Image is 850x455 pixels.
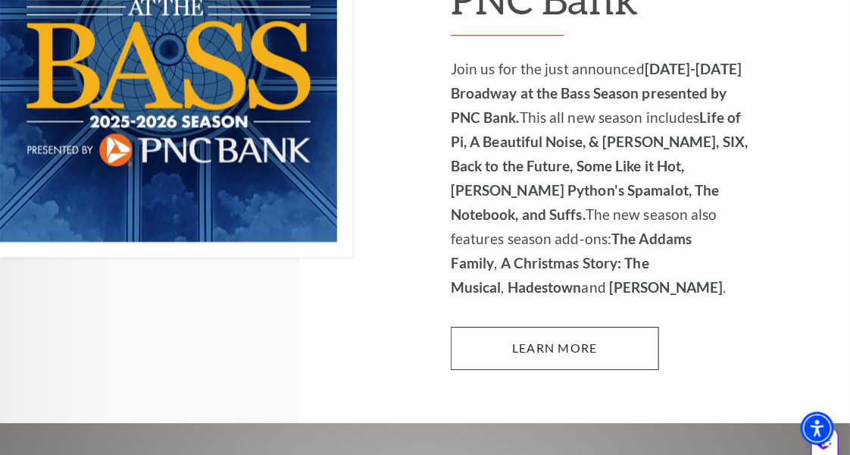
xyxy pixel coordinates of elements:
[451,230,692,271] strong: The Addams Family
[451,254,649,296] strong: A Christmas Story: The Musical
[451,327,659,369] a: Learn More 2025-2026 Broadway at the Bass Season presented by PNC Bank
[801,412,834,445] div: Accessibility Menu
[451,108,748,223] strong: Life of Pi, A Beautiful Noise, & [PERSON_NAME], SIX, Back to the Future, Some Like it Hot, [PERSO...
[609,278,723,296] strong: [PERSON_NAME]
[451,60,742,126] strong: [DATE]-[DATE] Broadway at the Bass Season presented by PNC Bank.
[508,278,582,296] strong: Hadestown
[451,57,752,300] p: Join us for the just announced This all new season includes The new season also features season a...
